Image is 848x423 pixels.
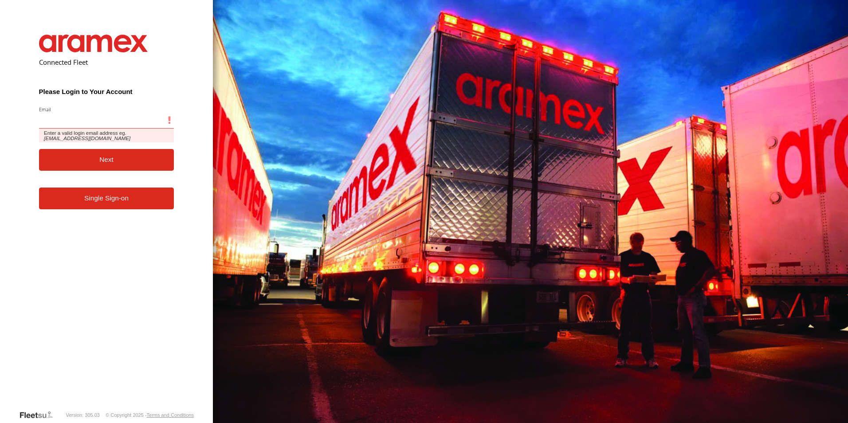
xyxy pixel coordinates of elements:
[39,35,148,52] img: Aramex
[39,129,174,142] span: Enter a valid login email address eg.
[39,149,174,171] button: Next
[44,136,130,141] em: [EMAIL_ADDRESS][DOMAIN_NAME]
[39,106,174,113] label: Email
[39,88,174,95] h3: Please Login to Your Account
[147,412,194,418] a: Terms and Conditions
[19,411,60,419] a: Visit our Website
[66,412,100,418] div: Version: 305.03
[106,412,194,418] div: © Copyright 2025 -
[39,58,174,67] h2: Connected Fleet
[39,188,174,209] a: Single Sign-on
